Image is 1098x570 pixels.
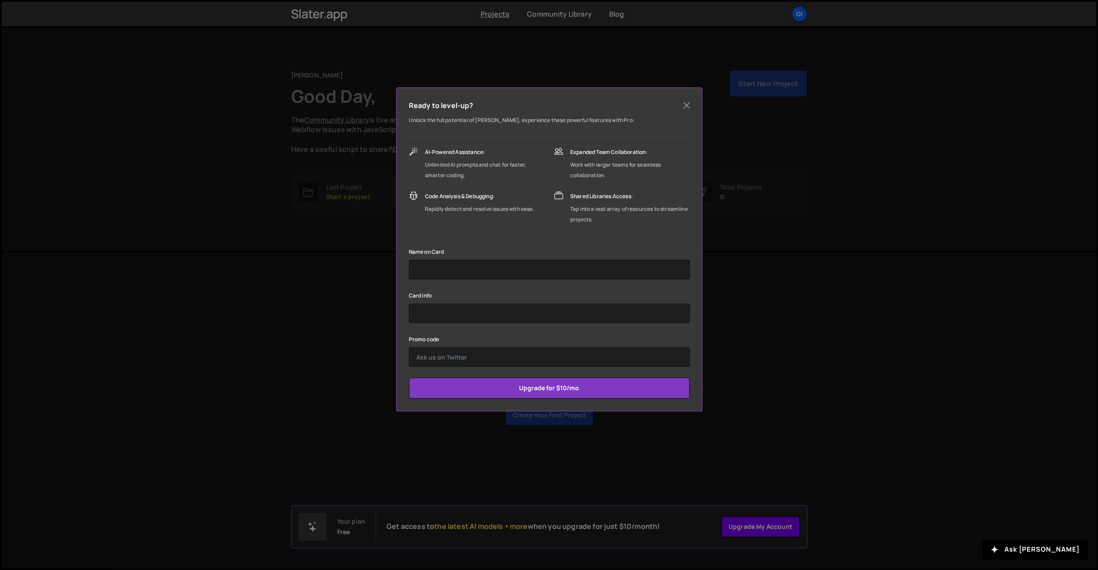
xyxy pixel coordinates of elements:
div: Expanded Team Collaboration: [570,147,690,157]
div: AI-Powered Assistance: [425,147,545,157]
p: Unlock the full potential of [PERSON_NAME], experience these powerful features with Pro: [409,115,690,126]
input: Kelly Slater [409,260,690,279]
button: Close [680,99,693,112]
input: Upgrade for $10/mo [409,378,690,399]
h5: Ready to level-up? [409,100,474,111]
label: Promo code [409,335,439,344]
div: Unlimited AI prompts and chat for faster, smarter coding. [425,160,545,181]
iframe: Cadre de saisie sécurisé pour le paiement par carte [416,304,682,323]
div: Code Analysis & Debugging: [425,191,534,202]
div: Shared Libraries Access: [570,191,690,202]
button: Ask [PERSON_NAME] [983,539,1088,560]
label: Card info [409,291,432,300]
input: Ask us on Twitter [409,347,690,367]
label: Name on Card [409,248,444,256]
div: Work with larger teams for seamless collaboration. [570,160,690,181]
div: Rapidly detect and resolve issues with ease. [425,204,534,214]
div: Tap into a vast array of resources to streamline projects. [570,204,690,225]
